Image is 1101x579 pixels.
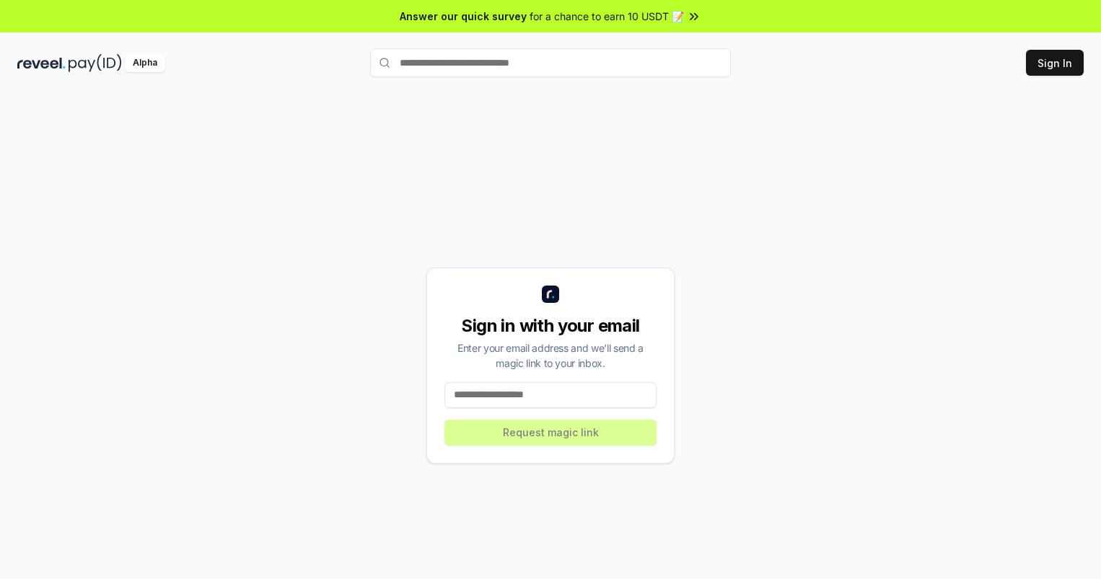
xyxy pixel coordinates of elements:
div: Sign in with your email [444,314,657,337]
img: logo_small [542,286,559,303]
img: pay_id [69,54,122,72]
span: for a chance to earn 10 USDT 📝 [530,9,684,24]
div: Alpha [125,54,165,72]
img: reveel_dark [17,54,66,72]
button: Sign In [1026,50,1084,76]
span: Answer our quick survey [400,9,527,24]
div: Enter your email address and we’ll send a magic link to your inbox. [444,340,657,371]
